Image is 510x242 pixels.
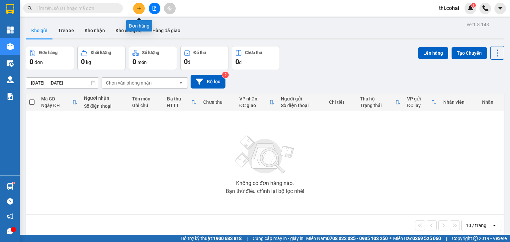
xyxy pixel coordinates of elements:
[407,103,431,108] div: ĐC lấy
[306,235,388,242] span: Miền Nam
[167,96,191,101] div: Đã thu
[239,60,242,65] span: đ
[232,132,298,178] img: svg+xml;base64,PHN2ZyBjbGFzcz0ibGlzdC1wbHVnX19zdmciIHhtbG5zPSJodHRwOi8vd3d3LnczLm9yZy8yMDAwL3N2Zy...
[35,60,43,65] span: đơn
[482,99,501,105] div: Nhãn
[84,103,126,109] div: Số điện thoại
[110,23,147,38] button: Kho công nợ
[38,93,81,111] th: Toggle SortBy
[132,103,160,108] div: Ghi chú
[181,235,242,242] span: Hỗ trợ kỹ thuật:
[37,5,115,12] input: Tìm tên, số ĐT hoặc mã đơn
[184,58,188,66] span: 0
[482,5,488,11] img: phone-icon
[247,235,248,242] span: |
[7,60,14,67] img: warehouse-icon
[41,96,72,101] div: Mã GD
[235,58,239,66] span: 0
[7,198,13,205] span: question-circle
[137,6,141,11] span: plus
[492,223,497,228] svg: open
[132,58,136,66] span: 0
[149,3,160,14] button: file-add
[203,99,233,105] div: Chưa thu
[473,236,478,241] span: copyright
[446,235,447,242] span: |
[26,78,99,88] input: Select a date range.
[452,47,487,59] button: Tạo Chuyến
[327,236,388,241] strong: 0708 023 035 - 0935 103 250
[393,235,441,242] span: Miền Bắc
[194,50,206,55] div: Đã thu
[7,183,14,190] img: warehouse-icon
[494,3,506,14] button: caret-down
[281,103,322,108] div: Số điện thoại
[7,228,13,234] span: message
[253,235,304,242] span: Cung cấp máy in - giấy in:
[142,50,159,55] div: Số lượng
[389,237,391,240] span: ⚪️
[497,5,503,11] span: caret-down
[360,96,395,101] div: Thu hộ
[404,93,440,111] th: Toggle SortBy
[236,93,278,111] th: Toggle SortBy
[467,5,473,11] img: icon-new-feature
[239,96,269,101] div: VP nhận
[239,103,269,108] div: ĐC giao
[84,95,126,101] div: Người nhận
[39,50,57,55] div: Đơn hàng
[152,6,157,11] span: file-add
[53,23,79,38] button: Trên xe
[360,103,395,108] div: Trạng thái
[466,222,486,229] div: 10 / trang
[167,6,172,11] span: aim
[7,43,14,50] img: warehouse-icon
[81,58,85,66] span: 0
[236,181,294,186] div: Không có đơn hàng nào.
[132,96,160,101] div: Tên món
[147,23,186,38] button: Hàng đã giao
[86,60,91,65] span: kg
[77,46,126,70] button: Khối lượng0kg
[7,93,14,100] img: solution-icon
[467,21,489,28] div: ver 1.8.143
[188,60,190,65] span: đ
[245,50,262,55] div: Chưa thu
[329,99,353,105] div: Chi tiết
[191,75,225,89] button: Bộ lọc
[164,3,176,14] button: aim
[7,213,13,219] span: notification
[126,20,152,31] div: Đơn hàng
[137,60,147,65] span: món
[30,58,33,66] span: 0
[357,93,404,111] th: Toggle SortBy
[79,23,110,38] button: Kho nhận
[133,3,145,14] button: plus
[13,182,15,184] sup: 1
[412,236,441,241] strong: 0369 525 060
[163,93,200,111] th: Toggle SortBy
[41,103,72,108] div: Ngày ĐH
[7,76,14,83] img: warehouse-icon
[281,96,322,101] div: Người gửi
[471,3,476,8] sup: 1
[472,3,474,8] span: 1
[7,27,14,33] img: dashboard-icon
[222,72,229,78] sup: 2
[226,189,304,194] div: Bạn thử điều chỉnh lại bộ lọc nhé!
[167,103,191,108] div: HTTT
[178,80,184,86] svg: open
[26,23,53,38] button: Kho gửi
[26,46,74,70] button: Đơn hàng0đơn
[129,46,177,70] button: Số lượng0món
[180,46,228,70] button: Đã thu0đ
[6,4,14,14] img: logo-vxr
[91,50,111,55] div: Khối lượng
[434,4,465,12] span: thi.cohai
[407,96,431,101] div: VP gửi
[213,236,242,241] strong: 1900 633 818
[418,47,448,59] button: Lên hàng
[28,6,32,11] span: search
[232,46,280,70] button: Chưa thu0đ
[106,80,152,86] div: Chọn văn phòng nhận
